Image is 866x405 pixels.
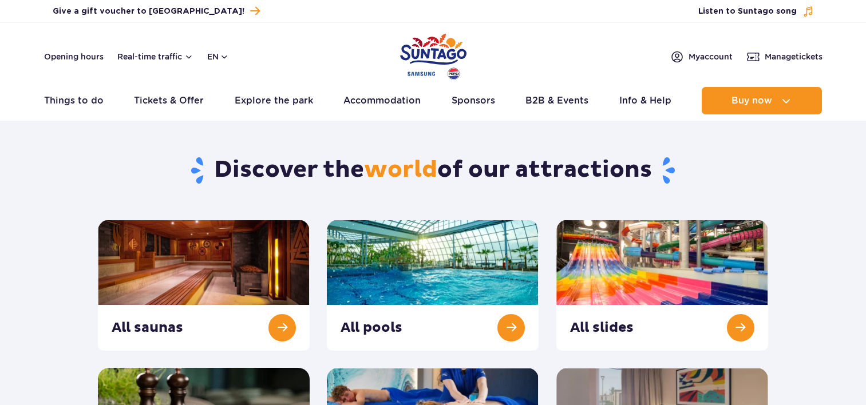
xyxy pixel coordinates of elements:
[207,51,229,62] button: en
[619,87,671,114] a: Info & Help
[134,87,204,114] a: Tickets & Offer
[702,87,822,114] button: Buy now
[698,6,797,17] span: Listen to Suntago song
[670,50,733,63] a: Myaccount
[44,87,104,114] a: Things to do
[400,29,466,81] a: Park of Poland
[343,87,421,114] a: Accommodation
[731,96,772,106] span: Buy now
[98,156,768,185] h1: Discover the of our attractions
[117,52,193,61] button: Real-time traffic
[364,156,437,184] span: world
[53,3,260,19] a: Give a gift voucher to [GEOGRAPHIC_DATA]!
[525,87,588,114] a: B2B & Events
[235,87,313,114] a: Explore the park
[698,6,814,17] button: Listen to Suntago song
[689,51,733,62] span: My account
[44,51,104,62] a: Opening hours
[765,51,822,62] span: Manage tickets
[53,6,244,17] span: Give a gift voucher to [GEOGRAPHIC_DATA]!
[452,87,495,114] a: Sponsors
[746,50,822,63] a: Managetickets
